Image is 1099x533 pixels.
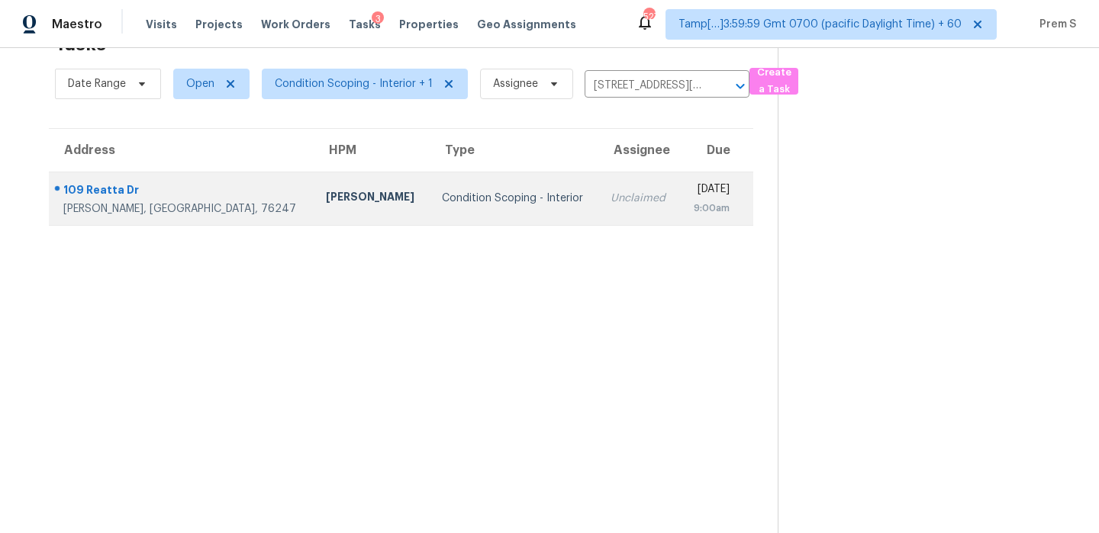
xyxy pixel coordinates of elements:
[372,11,384,27] div: 3
[146,17,177,32] span: Visits
[598,129,679,172] th: Assignee
[52,17,102,32] span: Maestro
[493,76,538,92] span: Assignee
[585,74,707,98] input: Search by address
[678,17,962,32] span: Tamp[…]3:59:59 Gmt 0700 (pacific Daylight Time) + 60
[1033,17,1076,32] span: Prem S
[430,129,599,172] th: Type
[442,191,587,206] div: Condition Scoping - Interior
[643,9,654,24] div: 527
[49,129,314,172] th: Address
[314,129,429,172] th: HPM
[757,64,791,99] span: Create a Task
[68,76,126,92] span: Date Range
[63,182,301,201] div: 109 Reatta Dr
[680,129,753,172] th: Due
[477,17,576,32] span: Geo Assignments
[63,201,301,217] div: [PERSON_NAME], [GEOGRAPHIC_DATA], 76247
[349,19,381,30] span: Tasks
[692,201,730,216] div: 9:00am
[326,189,417,208] div: [PERSON_NAME]
[275,76,433,92] span: Condition Scoping - Interior + 1
[195,17,243,32] span: Projects
[261,17,330,32] span: Work Orders
[399,17,459,32] span: Properties
[186,76,214,92] span: Open
[730,75,751,97] button: Open
[692,181,730,201] div: [DATE]
[55,37,106,52] h2: Tasks
[611,191,667,206] div: Unclaimed
[749,68,798,95] button: Create a Task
